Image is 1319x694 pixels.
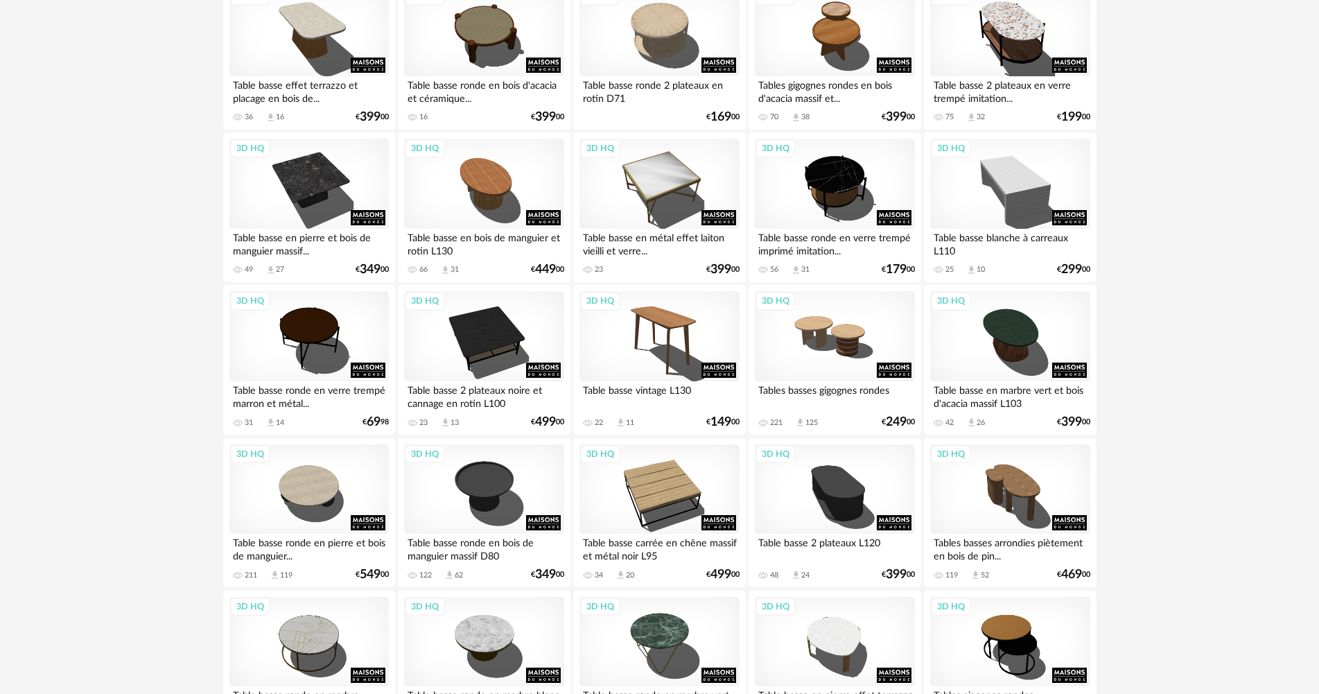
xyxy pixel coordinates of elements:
[440,417,451,428] span: Download icon
[770,418,783,428] div: 221
[801,112,810,122] div: 38
[626,418,634,428] div: 11
[615,417,626,428] span: Download icon
[886,265,907,275] span: 179
[223,285,395,435] a: 3D HQ Table basse ronde en verre trempé marron et métal... 31 Download icon 14 €6998
[595,265,603,275] div: 23
[405,445,445,463] div: 3D HQ
[805,418,818,428] div: 125
[801,265,810,275] div: 31
[1061,265,1082,275] span: 299
[230,445,270,463] div: 3D HQ
[360,265,381,275] span: 349
[398,438,570,588] a: 3D HQ Table basse ronde en bois de manguier massif D80 122 Download icon 62 €34900
[710,265,731,275] span: 399
[229,76,389,104] div: Table basse effet terrazzo et placage en bois de...
[924,438,1096,588] a: 3D HQ Tables basses arrondies piètement en bois de pin... 119 Download icon 52 €46900
[265,112,276,123] span: Download icon
[265,417,276,428] span: Download icon
[356,112,389,122] div: € 00
[276,418,284,428] div: 14
[791,265,801,275] span: Download icon
[595,571,603,580] div: 34
[419,571,432,580] div: 122
[531,112,564,122] div: € 00
[398,132,570,282] a: 3D HQ Table basse en bois de manguier et rotin L130 66 Download icon 31 €44900
[580,292,620,310] div: 3D HQ
[580,139,620,157] div: 3D HQ
[1061,417,1082,427] span: 399
[945,571,958,580] div: 119
[615,570,626,580] span: Download icon
[1057,112,1090,122] div: € 00
[710,112,731,122] span: 169
[749,132,920,282] a: 3D HQ Table basse ronde en verre trempé imprimé imitation... 56 Download icon 31 €17900
[579,381,739,409] div: Table basse vintage L130
[931,292,971,310] div: 3D HQ
[1057,570,1090,580] div: € 00
[362,417,389,427] div: € 98
[755,292,796,310] div: 3D HQ
[223,132,395,282] a: 3D HQ Table basse en pierre et bois de manguier massif... 49 Download icon 27 €34900
[977,265,985,275] div: 10
[245,112,253,122] div: 36
[579,534,739,562] div: Table basse carrée en chêne massif et métal noir L95
[931,598,971,616] div: 3D HQ
[531,570,564,580] div: € 00
[706,265,740,275] div: € 00
[367,417,381,427] span: 69
[595,418,603,428] div: 22
[945,265,954,275] div: 25
[886,570,907,580] span: 399
[749,285,920,435] a: 3D HQ Tables basses gigognes rondes 221 Download icon 125 €24900
[886,112,907,122] span: 399
[770,265,778,275] div: 56
[230,139,270,157] div: 3D HQ
[966,417,977,428] span: Download icon
[229,534,389,562] div: Table basse ronde en pierre et bois de manguier...
[1057,265,1090,275] div: € 00
[1057,417,1090,427] div: € 00
[706,570,740,580] div: € 00
[755,76,914,104] div: Tables gigognes rondes en bois d'acacia massif et...
[455,571,463,580] div: 62
[404,534,564,562] div: Table basse ronde en bois de manguier massif D80
[710,570,731,580] span: 499
[755,598,796,616] div: 3D HQ
[535,417,556,427] span: 499
[398,285,570,435] a: 3D HQ Table basse 2 plateaux noire et cannage en rotin L100 23 Download icon 13 €49900
[626,571,634,580] div: 20
[276,112,284,122] div: 16
[882,265,915,275] div: € 00
[801,571,810,580] div: 24
[405,292,445,310] div: 3D HQ
[404,381,564,409] div: Table basse 2 plateaux noire et cannage en rotin L100
[356,265,389,275] div: € 00
[444,570,455,580] span: Download icon
[977,112,985,122] div: 32
[419,418,428,428] div: 23
[245,571,257,580] div: 211
[966,112,977,123] span: Download icon
[945,112,954,122] div: 75
[931,139,971,157] div: 3D HQ
[882,112,915,122] div: € 00
[791,112,801,123] span: Download icon
[405,139,445,157] div: 3D HQ
[886,417,907,427] span: 249
[882,570,915,580] div: € 00
[579,229,739,257] div: Table basse en métal effet laiton vieilli et verre...
[245,265,253,275] div: 49
[930,229,1090,257] div: Table basse blanche à carreaux L110
[230,292,270,310] div: 3D HQ
[265,265,276,275] span: Download icon
[795,417,805,428] span: Download icon
[706,417,740,427] div: € 00
[404,76,564,104] div: Table basse ronde en bois d'acacia et céramique...
[755,445,796,463] div: 3D HQ
[535,265,556,275] span: 449
[755,139,796,157] div: 3D HQ
[531,417,564,427] div: € 00
[360,570,381,580] span: 549
[770,571,778,580] div: 48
